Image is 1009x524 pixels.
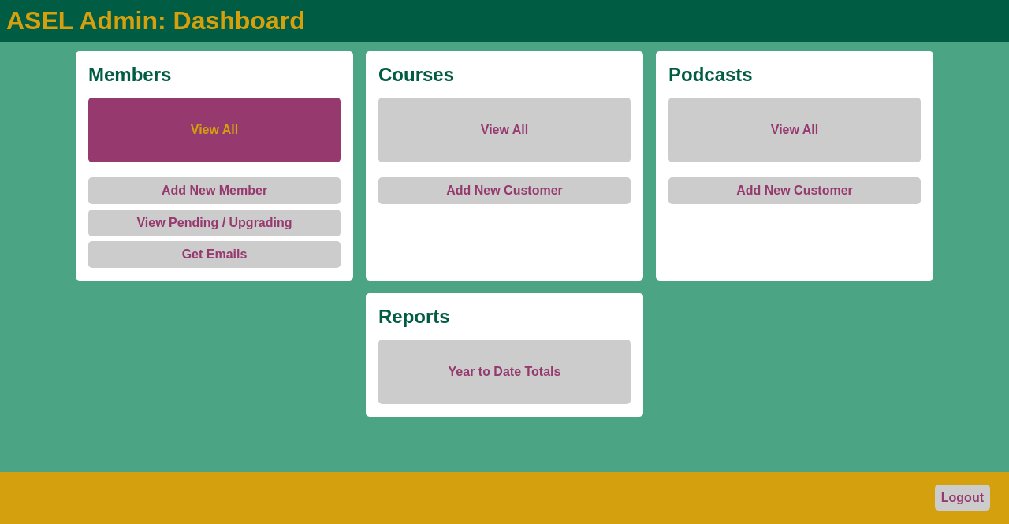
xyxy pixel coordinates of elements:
[668,177,921,204] a: Add New Customer
[88,241,341,268] a: Get Emails
[935,485,990,511] a: Logout
[88,98,341,162] a: View All
[6,6,1003,35] h1: ASEL Admin: Dashboard
[378,98,631,162] a: View All
[88,64,341,86] h2: Members
[378,177,631,204] a: Add New Customer
[378,306,631,328] h2: Reports
[668,64,921,86] h2: Podcasts
[378,340,631,404] a: Year to Date Totals
[88,177,341,204] a: Add New Member
[88,210,341,236] a: View Pending / Upgrading
[378,64,631,86] h2: Courses
[668,98,921,162] a: View All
